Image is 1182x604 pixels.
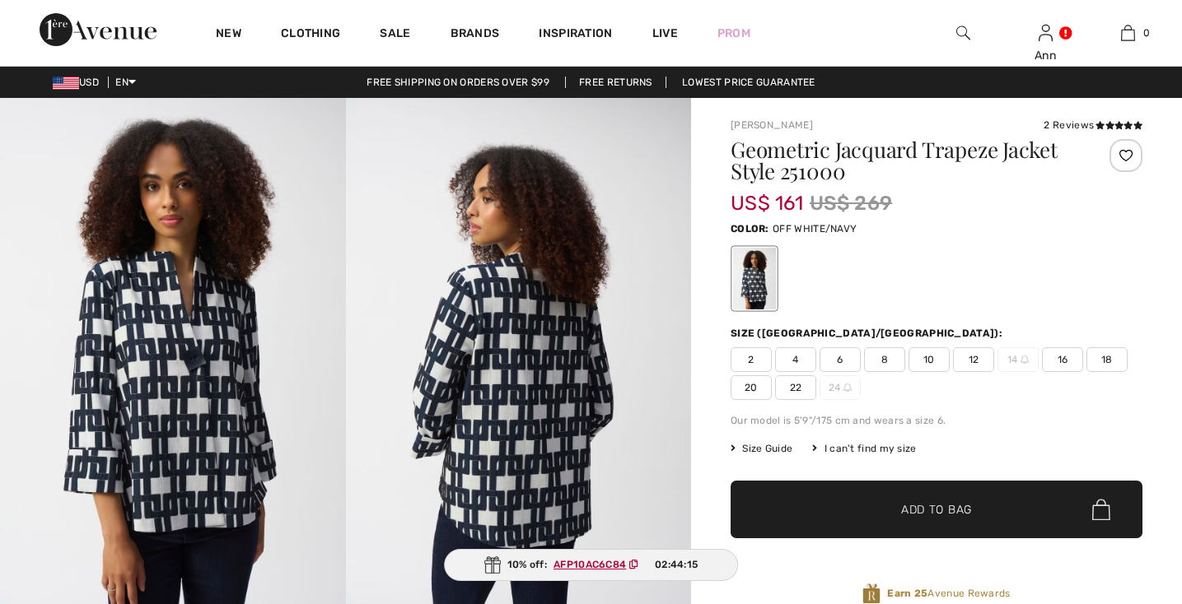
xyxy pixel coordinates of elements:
img: ring-m.svg [1021,355,1029,364]
span: 0 [1143,26,1150,40]
img: US Dollar [53,77,79,90]
a: New [216,26,241,44]
div: 2 Reviews [1044,118,1142,132]
a: Sale [380,26,410,44]
a: Free Returns [565,77,666,88]
div: 10% off: [444,549,739,581]
a: Lowest Price Guarantee [669,77,829,88]
span: US$ 269 [810,188,892,218]
span: OFF WHITE/NAVY [773,223,857,235]
img: My Info [1039,23,1053,43]
img: 1ère Avenue [40,13,157,46]
img: Bag.svg [1092,499,1110,520]
a: Sign In [1039,25,1053,40]
span: 24 [820,375,861,400]
span: 6 [820,347,861,372]
span: USD [53,77,105,88]
span: Size Guide [731,441,792,456]
div: Ann [1005,47,1086,64]
span: US$ 161 [731,175,803,215]
span: Add to Bag [901,501,972,518]
a: Live [652,25,678,42]
strong: Earn 25 [887,588,927,599]
img: My Bag [1121,23,1135,43]
button: Add to Bag [731,481,1142,538]
span: 2 [731,347,772,372]
a: 0 [1087,23,1168,43]
span: 10 [909,347,950,372]
span: EN [115,77,136,88]
h1: Geometric Jacquard Trapeze Jacket Style 251000 [731,139,1074,182]
span: 14 [997,347,1039,372]
a: Clothing [281,26,340,44]
span: 20 [731,375,772,400]
a: Prom [717,25,750,42]
span: 4 [775,347,816,372]
div: I can't find my size [812,441,916,456]
span: Inspiration [539,26,612,44]
img: search the website [956,23,970,43]
div: Our model is 5'9"/175 cm and wears a size 6. [731,413,1142,428]
span: 12 [953,347,994,372]
img: ring-m.svg [843,383,852,392]
div: OFF WHITE/NAVY [733,248,776,309]
span: Color: [731,223,769,235]
a: Free shipping on orders over $99 [353,77,563,88]
a: [PERSON_NAME] [731,119,813,131]
span: 16 [1042,347,1083,372]
img: Gift.svg [484,556,501,574]
div: Size ([GEOGRAPHIC_DATA]/[GEOGRAPHIC_DATA]): [731,326,1006,341]
a: Brands [451,26,500,44]
span: Avenue Rewards [887,586,1010,601]
span: 8 [864,347,905,372]
ins: AFP10AC6C84 [554,559,626,570]
span: 02:44:15 [655,557,698,572]
span: 18 [1086,347,1128,372]
span: 22 [775,375,816,400]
